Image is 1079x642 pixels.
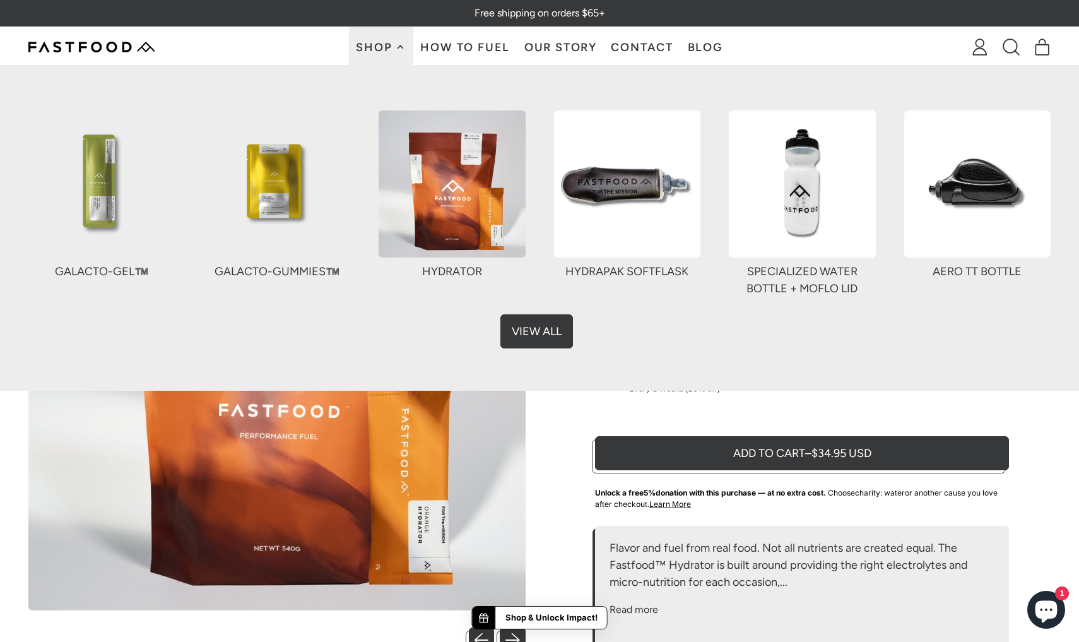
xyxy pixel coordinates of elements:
[349,27,413,67] button: Shop
[604,27,680,67] a: Contact
[680,27,730,67] a: Blog
[517,27,604,67] a: Our Story
[28,42,155,52] img: Fastfood
[610,540,995,591] div: Flavor and fuel from real food. Not all nutrients are created equal. The Fastfood™ Hydrator is bu...
[1023,591,1069,632] inbox-online-store-chat: Shopify online store chat
[356,42,395,53] span: Shop
[413,27,517,67] a: How To Fuel
[595,436,1009,470] button: Add to Cart
[610,602,658,617] button: Read more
